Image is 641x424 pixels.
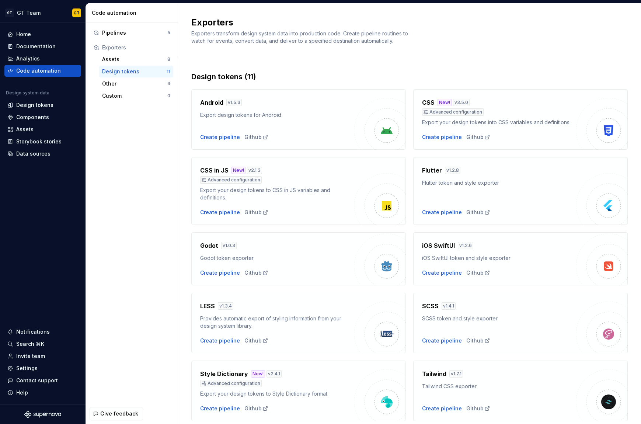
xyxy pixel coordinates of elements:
button: GTGT TeamGT [1,5,84,21]
a: Github [466,405,490,412]
div: Flutter token and style exporter [422,179,576,187]
button: Create pipeline [422,209,462,216]
a: Github [466,133,490,141]
h4: Tailwind [422,369,446,378]
div: v 1.5.3 [226,99,242,106]
h4: Style Dictionary [200,369,248,378]
div: Advanced configuration [422,108,484,116]
div: Assets [16,126,34,133]
a: Assets [4,124,81,135]
div: v 1.2.8 [445,167,460,174]
svg: Supernova Logo [24,411,61,418]
div: Data sources [16,150,50,157]
a: Github [244,269,268,277]
h4: iOS SwiftUI [422,241,455,250]
span: Give feedback [100,410,138,417]
div: Design tokens [102,68,167,75]
a: Settings [4,362,81,374]
div: 11 [167,69,170,74]
div: New! [438,99,452,106]
div: Advanced configuration [200,176,262,184]
div: Code automation [92,9,175,17]
button: Create pipeline [200,269,240,277]
a: Github [466,269,490,277]
div: Search ⌘K [16,340,44,348]
div: Create pipeline [422,133,462,141]
div: Provides automatic export of styling information from your design system library. [200,315,354,330]
div: Export your design tokens to CSS in JS variables and definitions. [200,187,354,201]
button: Contact support [4,375,81,386]
div: GT Team [17,9,41,17]
h4: CSS in JS [200,166,229,175]
button: Create pipeline [200,133,240,141]
div: GT [74,10,80,16]
button: Pipelines5 [90,27,173,39]
div: Storybook stories [16,138,62,145]
button: Assets8 [99,53,173,65]
a: Components [4,111,81,123]
a: Analytics [4,53,81,65]
div: iOS SwiftUI token and style exporter [422,254,576,262]
div: v 1.7.1 [449,370,463,378]
div: 3 [167,81,170,87]
div: Design system data [6,90,49,96]
a: Code automation [4,65,81,77]
button: Create pipeline [422,405,462,412]
div: v 1.4.1 [442,302,456,310]
div: Documentation [16,43,56,50]
div: Design tokens [16,101,53,109]
div: 5 [167,30,170,36]
a: Github [244,133,268,141]
div: Github [244,405,268,412]
div: Help [16,389,28,396]
a: Storybook stories [4,136,81,147]
a: Invite team [4,350,81,362]
button: Create pipeline [200,337,240,344]
button: Create pipeline [200,405,240,412]
div: Custom [102,92,167,100]
div: Tailwind CSS exporter [422,383,576,390]
div: New! [251,370,265,378]
div: Analytics [16,55,40,62]
a: Github [244,209,268,216]
h4: LESS [200,302,215,310]
h4: Flutter [422,166,442,175]
h4: Godot [200,241,218,250]
div: v 1.0.3 [221,242,237,249]
a: Github [466,209,490,216]
div: Github [244,337,268,344]
button: Design tokens11 [99,66,173,77]
div: v 3.5.0 [453,99,470,106]
div: Export your design tokens to Style Dictionary format. [200,390,354,397]
button: Create pipeline [200,209,240,216]
div: Design tokens (11) [191,72,628,82]
button: Custom0 [99,90,173,102]
div: Home [16,31,31,38]
button: Give feedback [90,407,143,420]
div: 8 [167,56,170,62]
div: New! [231,167,245,174]
a: Documentation [4,41,81,52]
div: Code automation [16,67,61,74]
div: Pipelines [102,29,167,37]
button: Other3 [99,78,173,90]
div: Invite team [16,352,45,360]
div: Components [16,114,49,121]
button: Create pipeline [422,269,462,277]
a: Home [4,28,81,40]
div: v 2.1.3 [247,167,262,174]
div: Contact support [16,377,58,384]
div: Export design tokens for Android [200,111,354,119]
